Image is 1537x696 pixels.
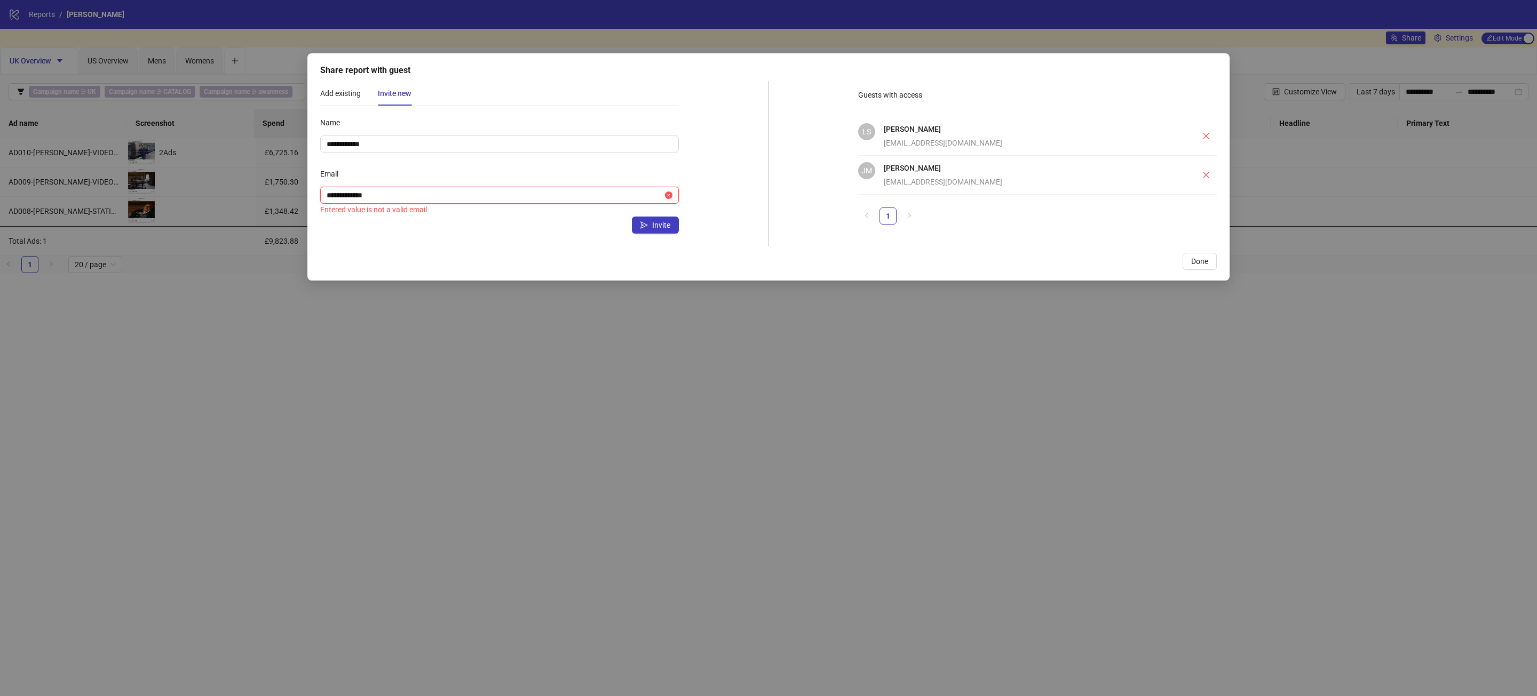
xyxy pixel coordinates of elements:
span: JM [861,165,872,177]
button: Invite [632,217,679,234]
span: close [1202,132,1210,140]
span: Invite [652,221,670,229]
h4: [PERSON_NAME] [884,162,1174,174]
span: close [1202,171,1210,179]
a: 1 [880,208,896,224]
div: [EMAIL_ADDRESS][DOMAIN_NAME] [884,137,1174,149]
span: Done [1191,257,1208,266]
li: 1 [880,207,897,225]
button: right [901,207,918,225]
span: LS [862,126,871,138]
span: left [863,212,870,219]
span: send [640,221,648,229]
span: right [906,212,913,219]
div: Invite new [378,87,411,99]
button: left [858,207,875,225]
div: Share report with guest [320,64,1217,77]
div: Entered value is not a valid email [320,204,679,215]
span: Guests with access [858,91,922,99]
button: Done [1183,253,1217,270]
div: Add existing [320,87,361,99]
label: Email [320,165,345,182]
div: [EMAIL_ADDRESS][DOMAIN_NAME] [884,176,1174,188]
h4: [PERSON_NAME] [884,123,1174,135]
li: Next Page [901,207,918,225]
input: Name [320,135,679,153]
li: Previous Page [858,207,875,225]
input: Email [327,189,663,201]
label: Name [320,114,347,131]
